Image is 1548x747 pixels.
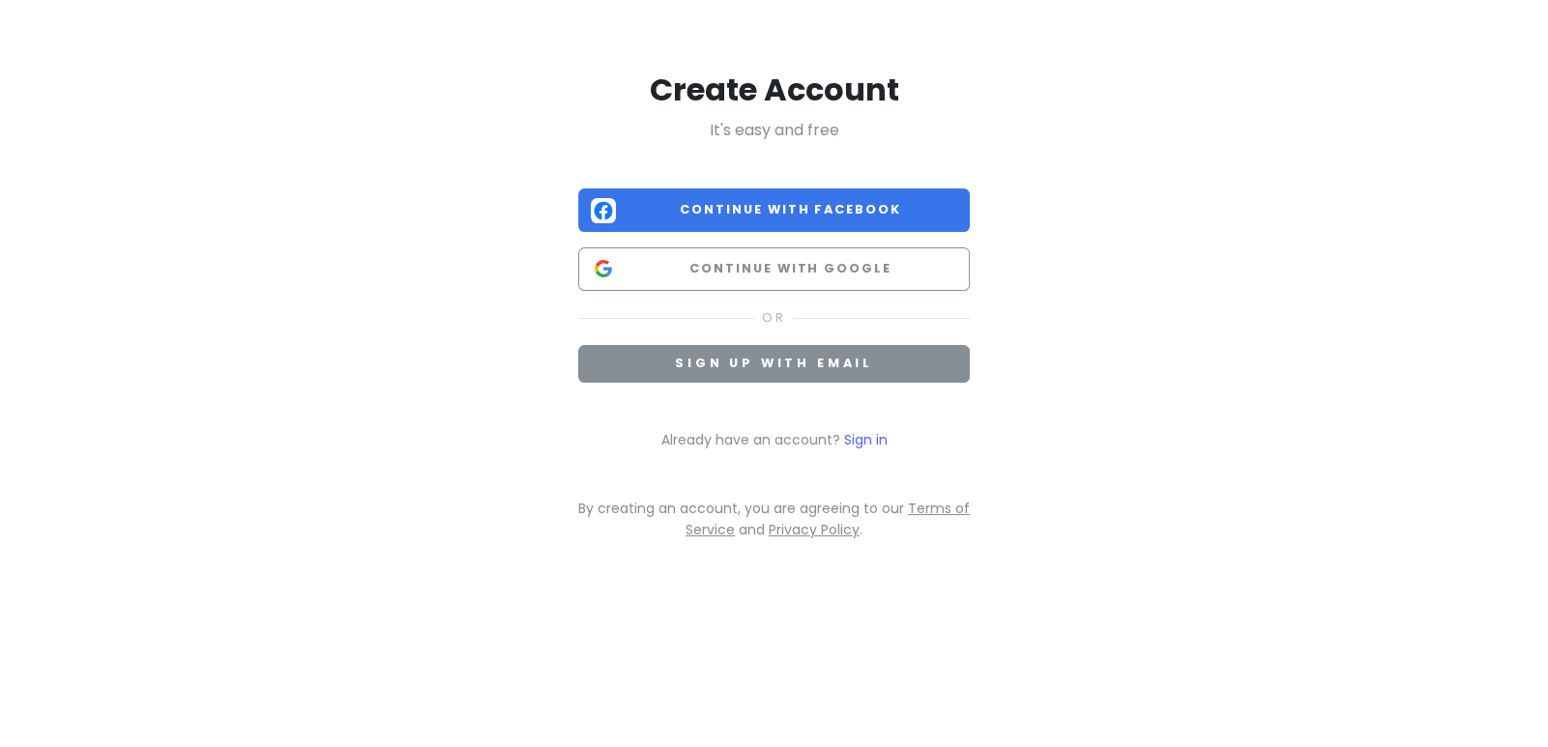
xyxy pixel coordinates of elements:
[624,200,957,219] span: Continue with Facebook
[578,247,970,291] button: Continue with Google
[624,259,957,278] span: Continue with Google
[844,430,888,449] a: Sign in
[578,498,970,541] p: By creating an account, you are agreeing to our and .
[769,520,860,539] a: Privacy Policy
[578,118,970,143] p: It's easy and free
[591,198,616,223] img: Facebook logo
[578,345,970,383] button: Sign up with email
[578,429,970,450] p: Already have an account?
[686,499,970,539] a: Terms of Service
[578,188,970,232] button: Continue with Facebook
[591,256,616,281] img: Google logo
[675,355,873,371] span: Sign up with email
[578,70,970,110] h2: Create Account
